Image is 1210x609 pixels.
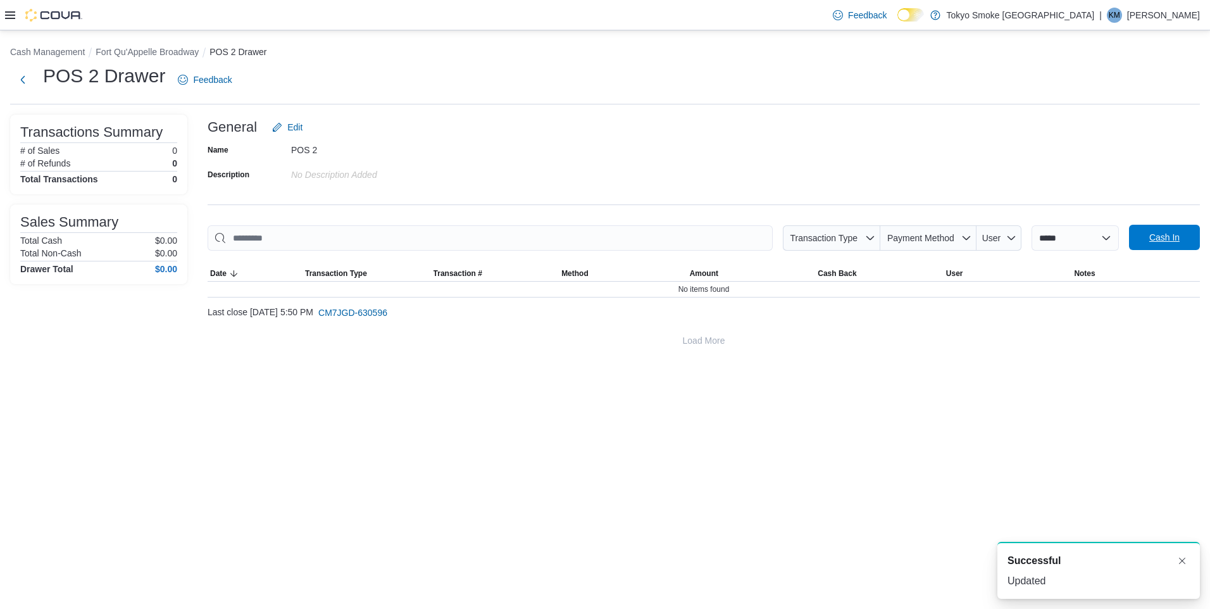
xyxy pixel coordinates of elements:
h3: General [208,120,257,135]
button: Edit [267,115,308,140]
p: $0.00 [155,248,177,258]
button: Fort Qu'Appelle Broadway [96,47,199,57]
a: Feedback [173,67,237,92]
h3: Sales Summary [20,215,118,230]
h4: Total Transactions [20,174,98,184]
p: | [1099,8,1102,23]
p: 0 [172,146,177,156]
button: Cash Management [10,47,85,57]
span: Transaction # [433,268,482,279]
button: Method [559,266,687,281]
span: Method [561,268,589,279]
span: Feedback [848,9,887,22]
nav: An example of EuiBreadcrumbs [10,46,1200,61]
button: Transaction # [431,266,559,281]
h6: # of Refunds [20,158,70,168]
div: POS 2 [291,140,461,155]
span: Cash Back [818,268,856,279]
h4: Drawer Total [20,264,73,274]
a: Feedback [828,3,892,28]
span: User [982,233,1001,243]
span: Successful [1007,553,1061,568]
input: Dark Mode [897,8,924,22]
p: $0.00 [155,235,177,246]
img: Cova [25,9,82,22]
p: Tokyo Smoke [GEOGRAPHIC_DATA] [947,8,1095,23]
button: Cash Back [815,266,944,281]
p: 0 [172,158,177,168]
button: Payment Method [880,225,976,251]
span: Load More [683,334,725,347]
button: Cash In [1129,225,1200,250]
label: Description [208,170,249,180]
button: Next [10,67,35,92]
h4: 0 [172,174,177,184]
span: Payment Method [887,233,954,243]
label: Name [208,145,228,155]
button: User [976,225,1021,251]
div: No Description added [291,165,461,180]
span: Notes [1074,268,1095,279]
span: User [946,268,963,279]
button: CM7JGD-630596 [313,300,392,325]
span: Date [210,268,227,279]
div: Notification [1007,553,1190,568]
button: Notes [1071,266,1200,281]
button: Load More [208,328,1200,353]
button: Dismiss toast [1175,553,1190,568]
button: User [944,266,1072,281]
button: Date [208,266,302,281]
span: KM [1109,8,1120,23]
h1: POS 2 Drawer [43,63,165,89]
button: Transaction Type [783,225,880,251]
h6: Total Cash [20,235,62,246]
button: Amount [687,266,816,281]
span: Transaction Type [305,268,367,279]
button: Transaction Type [302,266,431,281]
div: Updated [1007,574,1190,589]
input: This is a search bar. As you type, the results lower in the page will automatically filter. [208,225,773,251]
div: Last close [DATE] 5:50 PM [208,300,1200,325]
p: [PERSON_NAME] [1127,8,1200,23]
h3: Transactions Summary [20,125,163,140]
button: POS 2 Drawer [209,47,266,57]
h6: Total Non-Cash [20,248,82,258]
span: Cash In [1149,231,1180,244]
h4: $0.00 [155,264,177,274]
span: No items found [678,284,730,294]
h6: # of Sales [20,146,59,156]
span: Edit [287,121,302,134]
span: CM7JGD-630596 [318,306,387,319]
span: Amount [690,268,718,279]
span: Transaction Type [790,233,858,243]
span: Feedback [193,73,232,86]
div: Kory McNabb [1107,8,1122,23]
